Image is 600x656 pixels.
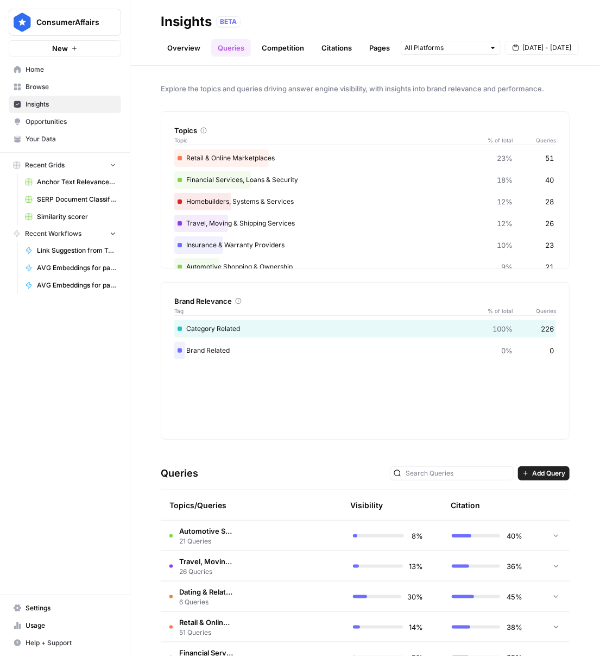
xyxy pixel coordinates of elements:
[179,628,233,638] span: 51 Queries
[532,468,565,478] span: Add Query
[20,242,121,259] a: Link Suggestion from Topic - Mainsite Only
[174,342,556,359] div: Brand Related
[174,236,556,254] div: Insurance & Warranty Providers
[52,43,68,54] span: New
[409,622,424,633] span: 14%
[9,130,121,148] a: Your Data
[522,43,571,53] span: [DATE] - [DATE]
[405,42,485,53] input: All Platforms
[492,323,513,334] span: 100%
[9,157,121,173] button: Recent Grids
[505,41,579,55] button: [DATE] - [DATE]
[174,258,556,276] div: Automotive Shopping & Ownership
[20,173,121,191] a: Anchor Text Relevance Audit
[350,500,383,511] div: Visibility
[9,634,121,652] button: Help + Support
[26,99,116,109] span: Insights
[20,277,121,294] a: AVG Embeddings for page and Target Keyword - Using Pasted page content
[9,113,121,130] a: Opportunities
[26,82,116,92] span: Browse
[174,125,556,136] div: Topics
[37,177,116,187] span: Anchor Text Relevance Audit
[501,261,513,272] span: 9%
[26,603,116,613] span: Settings
[37,246,116,255] span: Link Suggestion from Topic - Mainsite Only
[20,191,121,208] a: SERP Document Classifier
[216,16,241,27] div: BETA
[315,39,358,57] a: Citations
[480,307,513,315] span: % of total
[179,556,233,567] span: Travel, Moving & Shipping Services
[174,215,556,232] div: Travel, Moving & Shipping Services
[37,212,116,222] span: Similarity scorer
[174,320,556,338] div: Category Related
[9,599,121,617] a: Settings
[25,160,65,170] span: Recent Grids
[174,171,556,189] div: Financial Services, Loans & Security
[480,136,513,145] span: % of total
[26,65,116,74] span: Home
[37,195,116,204] span: SERP Document Classifier
[174,296,556,307] div: Brand Relevance
[406,468,510,479] input: Search Queries
[9,96,121,113] a: Insights
[9,78,121,96] a: Browse
[20,208,121,226] a: Similarity scorer
[25,229,81,239] span: Recent Workflows
[255,39,311,57] a: Competition
[545,174,554,185] span: 40
[497,240,513,251] span: 10%
[20,259,121,277] a: AVG Embeddings for page and Target Keyword
[518,466,570,480] button: Add Query
[545,218,554,229] span: 26
[26,621,116,630] span: Usage
[12,13,32,32] img: ConsumerAffairs Logo
[174,193,556,210] div: Homebuilders, Systems & Services
[161,39,207,57] a: Overview
[37,280,116,290] span: AVG Embeddings for page and Target Keyword - Using Pasted page content
[9,226,121,242] button: Recent Workflows
[169,490,230,520] div: Topics/Queries
[179,536,233,546] span: 21 Queries
[26,117,116,127] span: Opportunities
[501,345,513,356] span: 0%
[9,617,121,634] a: Usage
[26,638,116,648] span: Help + Support
[545,261,554,272] span: 21
[179,617,233,628] span: Retail & Online Marketplaces
[497,174,513,185] span: 18%
[513,307,556,315] span: Queries
[409,561,424,572] span: 13%
[507,622,522,633] span: 38%
[211,39,251,57] a: Queries
[497,153,513,164] span: 23%
[363,39,396,57] a: Pages
[497,218,513,229] span: 12%
[36,17,102,28] span: ConsumerAffairs
[174,136,480,145] span: Topic
[9,40,121,57] button: New
[161,466,198,481] h3: Queries
[174,149,556,167] div: Retail & Online Marketplaces
[507,591,522,602] span: 45%
[179,586,233,597] span: Dating & Relationship Platforms
[541,323,554,334] span: 226
[497,196,513,207] span: 12%
[410,530,423,541] span: 8%
[545,153,554,164] span: 51
[513,136,556,145] span: Queries
[161,13,212,30] div: Insights
[37,263,116,273] span: AVG Embeddings for page and Target Keyword
[545,240,554,251] span: 23
[507,561,522,572] span: 36%
[408,591,424,602] span: 30%
[179,526,233,536] span: Automotive Shopping & Ownership
[174,307,480,315] span: Tag
[26,134,116,144] span: Your Data
[179,597,233,607] span: 6 Queries
[507,530,522,541] span: 40%
[545,196,554,207] span: 28
[9,9,121,36] button: Workspace: ConsumerAffairs
[9,61,121,78] a: Home
[451,490,480,520] div: Citation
